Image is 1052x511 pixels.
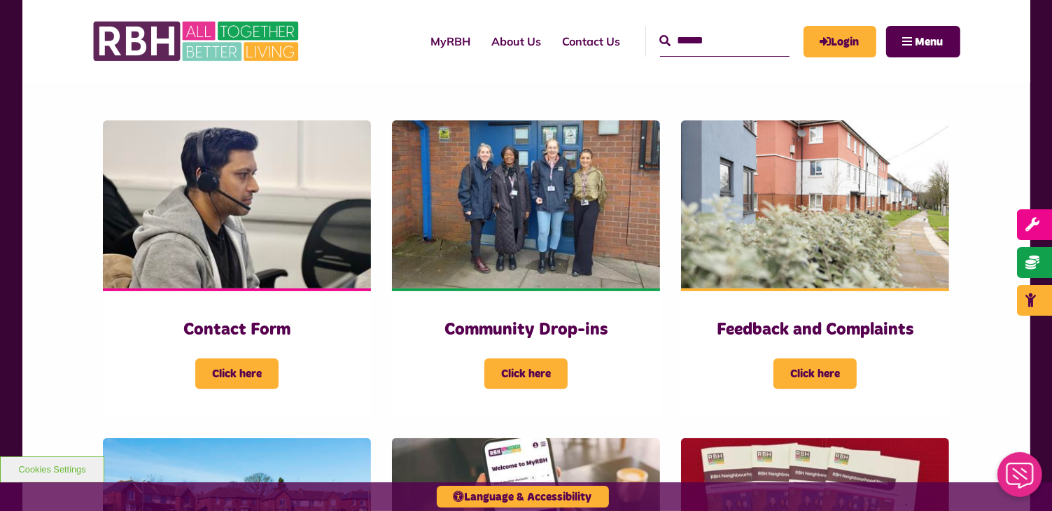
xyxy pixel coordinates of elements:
img: RBH [92,14,302,69]
a: Contact Us [552,22,631,60]
iframe: Netcall Web Assistant for live chat [989,448,1052,511]
a: Feedback and Complaints Click here [681,120,949,417]
h3: Contact Form [131,319,343,341]
a: About Us [482,22,552,60]
input: Search [660,26,790,56]
span: Click here [484,358,568,389]
img: Contact Centre February 2024 (4) [103,120,371,288]
a: MyRBH [421,22,482,60]
button: Navigation [886,26,960,57]
span: Click here [773,358,857,389]
img: Heywood Drop In 2024 [392,120,660,288]
a: Contact Form Click here [103,120,371,417]
a: MyRBH [804,26,876,57]
span: Click here [195,358,279,389]
img: SAZMEDIA RBH 22FEB24 97 [681,120,949,288]
button: Language & Accessibility [437,486,609,507]
h3: Feedback and Complaints [709,319,921,341]
a: Community Drop-ins Click here [392,120,660,417]
span: Menu [916,36,944,48]
h3: Community Drop-ins [420,319,632,341]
